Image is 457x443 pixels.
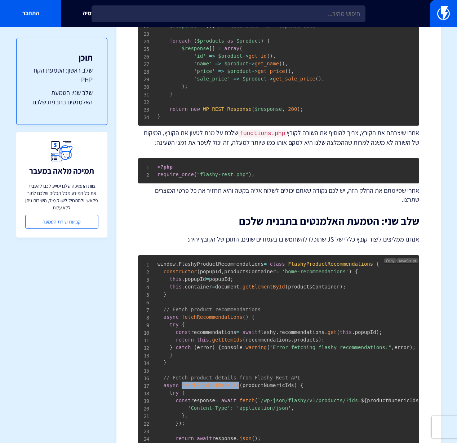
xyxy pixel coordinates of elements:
span: Copy [386,258,394,263]
span: { [355,269,358,274]
p: אנחנו ממליצים ליצור קובץ כללי של JS שתוכלו להשתמש בו בעמודים שונים, התוכן של הקובץ יהיה: [138,234,419,244]
span: ( [285,68,288,74]
span: ( [285,284,288,290]
span: => [218,68,224,74]
span: ) [182,83,185,89]
span: ; [185,83,188,89]
span: get_name [254,61,279,66]
span: ) [270,53,273,59]
span: get_id [249,53,267,59]
span: } [169,344,172,350]
span: ) [261,38,263,44]
span: ( [254,398,257,403]
span: } [169,91,172,97]
span: , [282,106,285,112]
span: , [273,53,276,59]
span: ; [252,171,254,177]
a: קביעת שיחת הטמעה [25,215,99,229]
span: json [239,435,252,441]
span: = [212,284,215,290]
span: ) [212,344,215,350]
span: ; [343,284,346,290]
span: . [352,329,355,335]
span: ) [179,420,182,426]
span: fetchRecommendations [182,314,243,320]
span: = [276,269,279,274]
span: ) [282,61,285,66]
span: getElementById [243,284,285,290]
span: = [206,276,209,282]
span: // Placeholder for response data [218,23,315,29]
span: { [218,344,221,350]
span: as [227,38,234,44]
span: = [218,45,221,51]
span: this [169,284,182,290]
span: ) [288,68,291,74]
span: return [169,106,188,112]
span: ) [340,284,342,290]
span: } [419,398,422,403]
span: ( [267,53,270,59]
span: FlashyProductRecommendations [288,261,373,267]
span: "Error fetching flashy recommendations:" [270,344,391,350]
span: $products [197,38,224,44]
span: this [340,329,352,335]
button: Copy [384,258,396,263]
span: productNumericIds [361,398,422,403]
span: try [169,390,178,396]
span: -> [243,53,249,59]
span: . [209,337,212,343]
span: ( [337,329,340,335]
span: ( [252,435,254,441]
span: , [221,269,224,274]
span: ) [318,337,321,343]
span: ; [182,420,185,426]
span: { [182,390,185,396]
span: . [182,276,185,282]
span: ( [252,106,254,112]
span: . [291,337,294,343]
span: { [252,314,254,320]
span: get [328,329,337,335]
span: . [182,284,185,290]
span: JavaScript [396,258,418,263]
span: = [215,398,218,403]
span: . [243,344,245,350]
span: productNumericIds [243,382,294,388]
span: const [176,398,191,403]
span: => [209,53,215,59]
span: fetchProductDetails [182,382,239,388]
span: ( [194,38,197,44]
span: => [215,61,221,66]
span: ) [297,106,300,112]
span: . [324,329,327,335]
span: [ [209,45,212,51]
span: , [185,413,188,418]
span: $response [254,106,282,112]
span: $product [218,53,242,59]
span: , [391,344,394,350]
span: return [176,337,194,343]
span: catch [176,344,191,350]
span: this [197,337,209,343]
span: get_sale_price [273,76,315,82]
h3: תוכן [31,53,93,62]
span: [ [206,23,209,29]
span: ) [376,329,379,335]
span: , [291,68,294,74]
span: /wp-json/flashy/v1/products/?ids= [261,398,361,403]
span: ; [212,23,215,29]
span: const [176,329,191,335]
span: ( [239,382,242,388]
span: getItemIds [212,337,242,343]
span: ] [209,23,212,29]
span: ) [254,435,257,441]
span: 200 [288,106,297,112]
span: ; [321,337,324,343]
span: -> [267,76,273,82]
span: ; [230,276,233,282]
span: // Fetch product recommendations [164,307,261,312]
span: get_price [258,68,285,74]
span: { [267,38,270,44]
span: foreach [169,38,191,44]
